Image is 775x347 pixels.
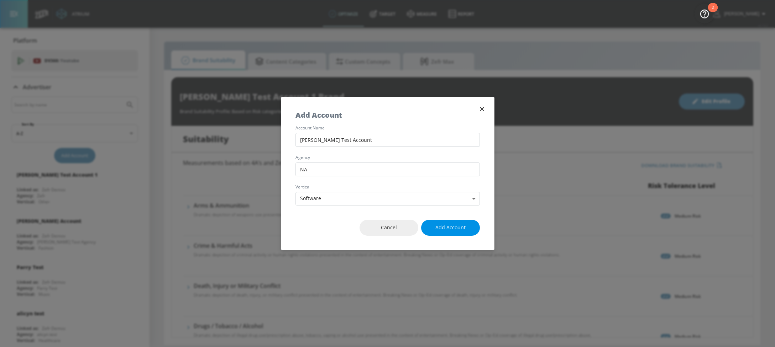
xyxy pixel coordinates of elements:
div: 2 [712,7,714,17]
span: Add Account [435,223,466,232]
button: Add Account [421,220,480,236]
span: Cancel [374,223,404,232]
button: Open Resource Center, 2 new notifications [695,4,714,23]
input: Enter account name [295,133,480,147]
div: Software [295,192,480,206]
h5: Add Account [295,111,342,119]
label: vertical [295,185,480,189]
button: Cancel [360,220,418,236]
label: agency [295,155,480,160]
input: Enter agency name [295,162,480,176]
label: account name [295,126,480,130]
